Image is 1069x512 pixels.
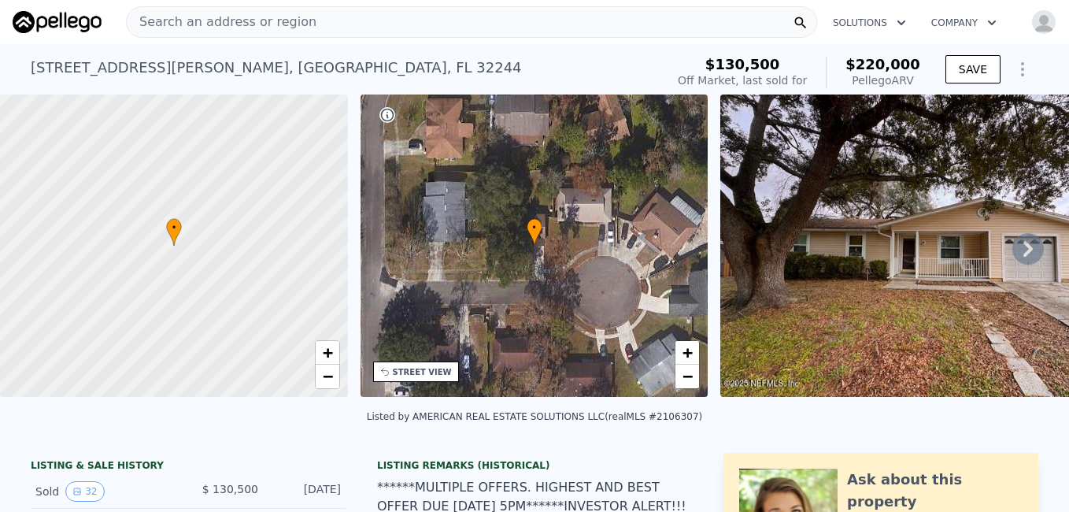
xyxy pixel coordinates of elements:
[202,483,258,495] span: $ 130,500
[945,55,1001,83] button: SAVE
[127,13,316,32] span: Search an address or region
[322,343,332,362] span: +
[682,343,693,362] span: +
[35,481,176,502] div: Sold
[316,365,339,388] a: Zoom out
[678,72,807,88] div: Off Market, last sold for
[393,366,452,378] div: STREET VIEW
[527,218,542,246] div: •
[675,341,699,365] a: Zoom in
[166,221,182,235] span: •
[705,56,780,72] span: $130,500
[1007,54,1038,85] button: Show Options
[166,218,182,246] div: •
[65,481,104,502] button: View historical data
[377,459,692,472] div: Listing Remarks (Historical)
[1031,9,1056,35] img: avatar
[845,56,920,72] span: $220,000
[31,57,522,79] div: [STREET_ADDRESS][PERSON_NAME] , [GEOGRAPHIC_DATA] , FL 32244
[316,341,339,365] a: Zoom in
[675,365,699,388] a: Zoom out
[845,72,920,88] div: Pellego ARV
[919,9,1009,37] button: Company
[13,11,102,33] img: Pellego
[271,481,341,502] div: [DATE]
[31,459,346,475] div: LISTING & SALE HISTORY
[682,366,693,386] span: −
[527,221,542,235] span: •
[322,366,332,386] span: −
[820,9,919,37] button: Solutions
[367,411,702,422] div: Listed by AMERICAN REAL ESTATE SOLUTIONS LLC (realMLS #2106307)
